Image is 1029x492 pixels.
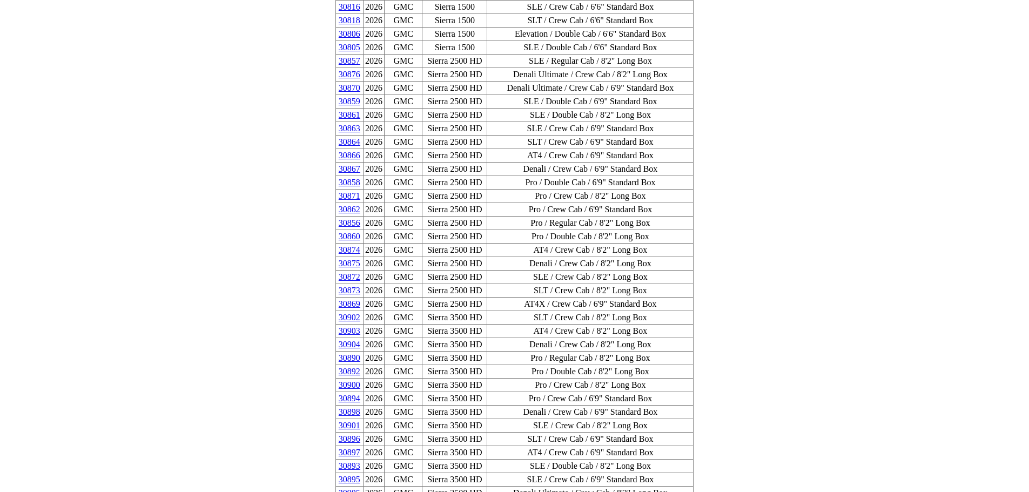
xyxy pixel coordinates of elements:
[364,392,385,406] td: 2026
[422,95,487,109] td: Sierra 2500 HD
[385,190,422,203] td: GMC
[339,124,360,133] a: 30863
[385,55,422,68] td: GMC
[385,28,422,41] td: GMC
[364,257,385,271] td: 2026
[364,230,385,244] td: 2026
[339,205,360,214] a: 30862
[364,365,385,379] td: 2026
[422,109,487,122] td: Sierra 2500 HD
[339,461,360,470] a: 30893
[422,419,487,433] td: Sierra 3500 HD
[364,460,385,473] td: 2026
[339,29,360,38] a: 30806
[385,95,422,109] td: GMC
[339,178,360,187] a: 30858
[364,244,385,257] td: 2026
[364,271,385,284] td: 2026
[339,43,360,52] a: 30805
[487,379,694,392] td: Pro / Crew Cab / 8'2" Long Box
[422,311,487,325] td: Sierra 3500 HD
[385,298,422,311] td: GMC
[487,41,694,55] td: SLE / Double Cab / 6'6" Standard Box
[364,28,385,41] td: 2026
[487,217,694,230] td: Pro / Regular Cab / 8'2" Long Box
[422,446,487,460] td: Sierra 3500 HD
[364,68,385,82] td: 2026
[487,406,694,419] td: Denali / Crew Cab / 6'9" Standard Box
[364,352,385,365] td: 2026
[487,163,694,176] td: Denali / Crew Cab / 6'9" Standard Box
[385,217,422,230] td: GMC
[385,14,422,28] td: GMC
[364,284,385,298] td: 2026
[385,244,422,257] td: GMC
[487,68,694,82] td: Denali Ultimate / Crew Cab / 8'2" Long Box
[487,149,694,163] td: AT4 / Crew Cab / 6'9" Standard Box
[487,298,694,311] td: AT4X / Crew Cab / 6'9" Standard Box
[422,298,487,311] td: Sierra 2500 HD
[364,109,385,122] td: 2026
[487,244,694,257] td: AT4 / Crew Cab / 8'2" Long Box
[385,311,422,325] td: GMC
[364,14,385,28] td: 2026
[422,325,487,338] td: Sierra 3500 HD
[422,122,487,136] td: Sierra 2500 HD
[385,176,422,190] td: GMC
[487,1,694,14] td: SLE / Crew Cab / 6'6" Standard Box
[487,473,694,487] td: SLE / Crew Cab / 6'9" Standard Box
[422,1,487,14] td: Sierra 1500
[487,419,694,433] td: SLE / Crew Cab / 8'2" Long Box
[385,68,422,82] td: GMC
[422,230,487,244] td: Sierra 2500 HD
[385,1,422,14] td: GMC
[385,163,422,176] td: GMC
[487,190,694,203] td: Pro / Crew Cab / 8'2" Long Box
[487,325,694,338] td: AT4 / Crew Cab / 8'2" Long Box
[487,257,694,271] td: Denali / Crew Cab / 8'2" Long Box
[385,446,422,460] td: GMC
[385,433,422,446] td: GMC
[364,122,385,136] td: 2026
[422,392,487,406] td: Sierra 3500 HD
[422,271,487,284] td: Sierra 2500 HD
[339,16,360,25] a: 30818
[422,41,487,55] td: Sierra 1500
[364,419,385,433] td: 2026
[487,95,694,109] td: SLE / Double Cab / 6'9" Standard Box
[422,136,487,149] td: Sierra 2500 HD
[422,433,487,446] td: Sierra 3500 HD
[487,446,694,460] td: AT4 / Crew Cab / 6'9" Standard Box
[364,433,385,446] td: 2026
[364,163,385,176] td: 2026
[487,230,694,244] td: Pro / Double Cab / 8'2" Long Box
[339,272,360,281] a: 30872
[339,340,360,349] a: 30904
[339,232,360,241] a: 30860
[422,379,487,392] td: Sierra 3500 HD
[487,136,694,149] td: SLT / Crew Cab / 6'9" Standard Box
[385,82,422,95] td: GMC
[339,97,360,106] a: 30859
[422,257,487,271] td: Sierra 2500 HD
[422,149,487,163] td: Sierra 2500 HD
[385,136,422,149] td: GMC
[385,257,422,271] td: GMC
[422,68,487,82] td: Sierra 2500 HD
[385,230,422,244] td: GMC
[385,284,422,298] td: GMC
[339,70,360,79] a: 30876
[385,352,422,365] td: GMC
[487,433,694,446] td: SLT / Crew Cab / 6'9" Standard Box
[385,41,422,55] td: GMC
[339,434,360,443] a: 30896
[487,284,694,298] td: SLT / Crew Cab / 8'2" Long Box
[339,259,360,268] a: 30875
[422,365,487,379] td: Sierra 3500 HD
[385,392,422,406] td: GMC
[339,421,360,430] a: 30901
[422,460,487,473] td: Sierra 3500 HD
[364,406,385,419] td: 2026
[385,379,422,392] td: GMC
[364,149,385,163] td: 2026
